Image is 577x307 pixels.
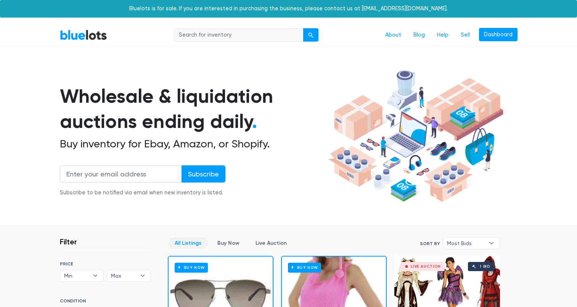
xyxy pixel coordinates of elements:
a: About [379,28,407,42]
span: . [252,110,257,133]
h6: CONDITION [60,298,151,307]
a: BlueLots [60,29,107,40]
div: Subscribe to be notified via email when new inventory is listed. [60,189,225,197]
a: All Listings [168,237,208,249]
a: Buy Now [211,237,246,249]
span: Min [64,270,89,281]
a: Help [431,28,455,42]
b: ▾ [135,270,151,281]
img: hero-ee84e7d0318cb26816c560f6b4441b76977f77a177738b4e94f68c95b2b83dbb.png [325,67,506,206]
h3: Filter [60,237,77,246]
h6: PRICE [60,261,151,267]
h2: Buy inventory for Ebay, Amazon, or Shopify. [60,137,325,150]
div: Live Auction [411,265,441,268]
span: Most Bids [447,238,485,249]
label: Sort By [420,240,440,247]
input: Enter your email address [60,165,182,183]
a: Live Auction [249,237,293,249]
a: Blog [407,28,431,42]
h1: Wholesale & liquidation auctions ending daily [60,84,325,134]
a: Sell [455,28,476,42]
span: Max [111,270,136,281]
a: Dashboard [479,28,518,42]
h6: Buy Now [288,263,321,272]
b: ▾ [484,238,500,249]
input: Subscribe [182,165,225,183]
input: Search for inventory [174,28,304,42]
div: 1 bid [480,265,490,268]
h6: Buy Now [175,263,208,272]
b: ▾ [87,270,103,281]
